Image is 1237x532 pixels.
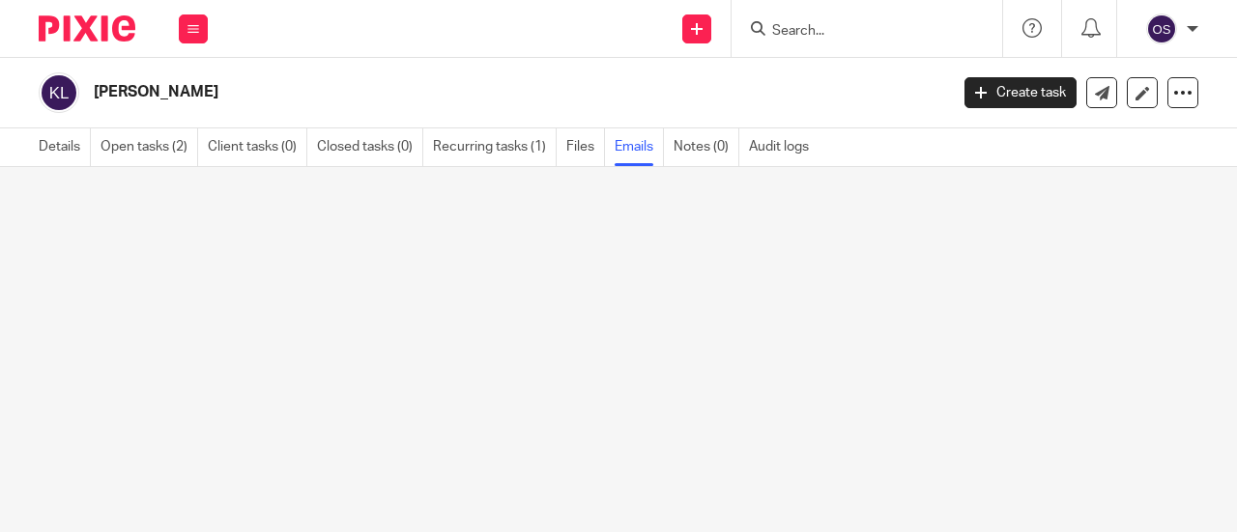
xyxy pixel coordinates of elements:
a: Client tasks (0) [208,128,307,166]
a: Create task [964,77,1077,108]
a: Emails [615,128,664,166]
a: Notes (0) [674,128,739,166]
a: Edit client [1127,77,1158,108]
a: Open tasks (2) [101,128,198,166]
a: Audit logs [749,128,819,166]
img: Pixie [39,15,135,42]
input: Search [770,23,944,41]
a: Closed tasks (0) [317,128,423,166]
a: Details [39,128,91,166]
h2: [PERSON_NAME] [94,82,767,102]
a: Files [566,128,605,166]
img: svg%3E [39,72,79,113]
img: svg%3E [1146,14,1177,44]
a: Recurring tasks (1) [433,128,557,166]
a: Send new email [1086,77,1117,108]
